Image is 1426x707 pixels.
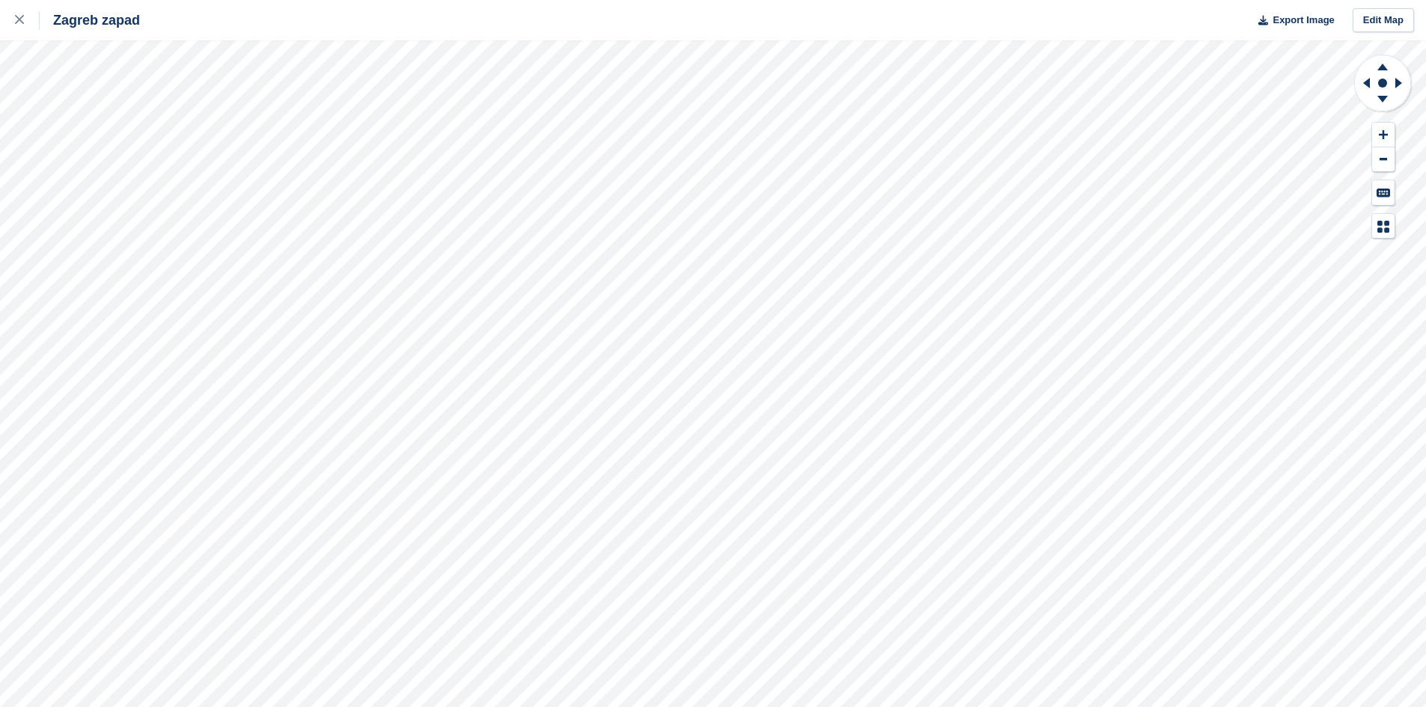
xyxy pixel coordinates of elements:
[1372,123,1395,147] button: Zoom In
[1372,147,1395,172] button: Zoom Out
[40,11,140,29] div: Zagreb zapad
[1372,180,1395,205] button: Keyboard Shortcuts
[1353,8,1414,33] a: Edit Map
[1273,13,1334,28] span: Export Image
[1249,8,1335,33] button: Export Image
[1372,214,1395,239] button: Map Legend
